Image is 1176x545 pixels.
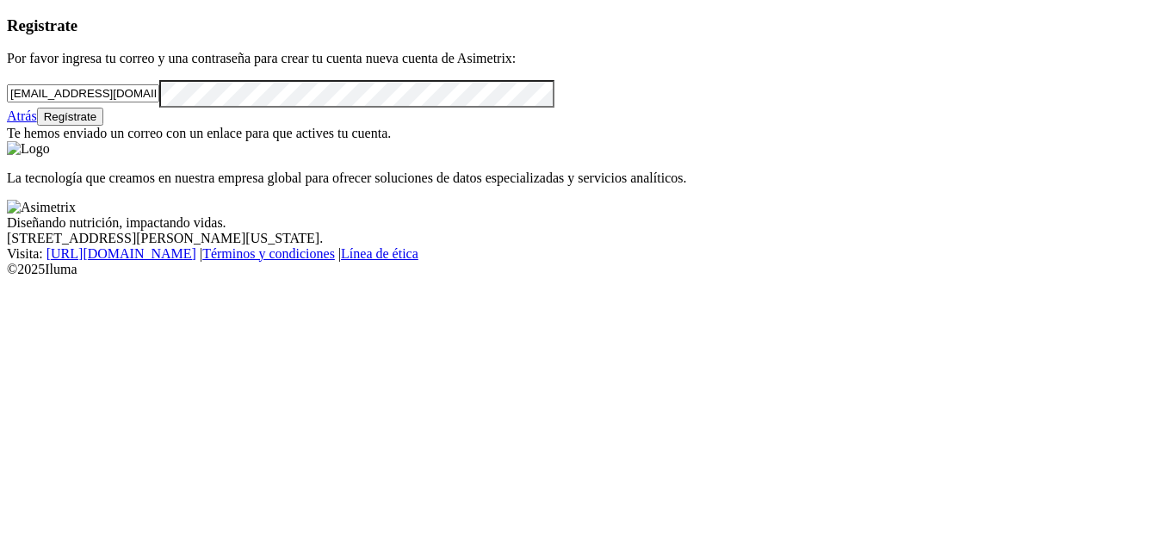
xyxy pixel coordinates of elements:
a: Términos y condiciones [202,246,335,261]
div: Diseñando nutrición, impactando vidas. [7,215,1169,231]
input: Tu correo [7,84,159,102]
div: Te hemos enviado un correo con un enlace para que actives tu cuenta. [7,126,1169,141]
button: Regístrate [37,108,104,126]
a: Atrás [7,108,37,123]
p: Por favor ingresa tu correo y una contraseña para crear tu cuenta nueva cuenta de Asimetrix: [7,51,1169,66]
a: Línea de ética [341,246,418,261]
h3: Registrate [7,16,1169,35]
div: Visita : | | [7,246,1169,262]
p: La tecnología que creamos en nuestra empresa global para ofrecer soluciones de datos especializad... [7,170,1169,186]
img: Logo [7,141,50,157]
a: [URL][DOMAIN_NAME] [46,246,196,261]
img: Asimetrix [7,200,76,215]
div: © 2025 Iluma [7,262,1169,277]
div: [STREET_ADDRESS][PERSON_NAME][US_STATE]. [7,231,1169,246]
